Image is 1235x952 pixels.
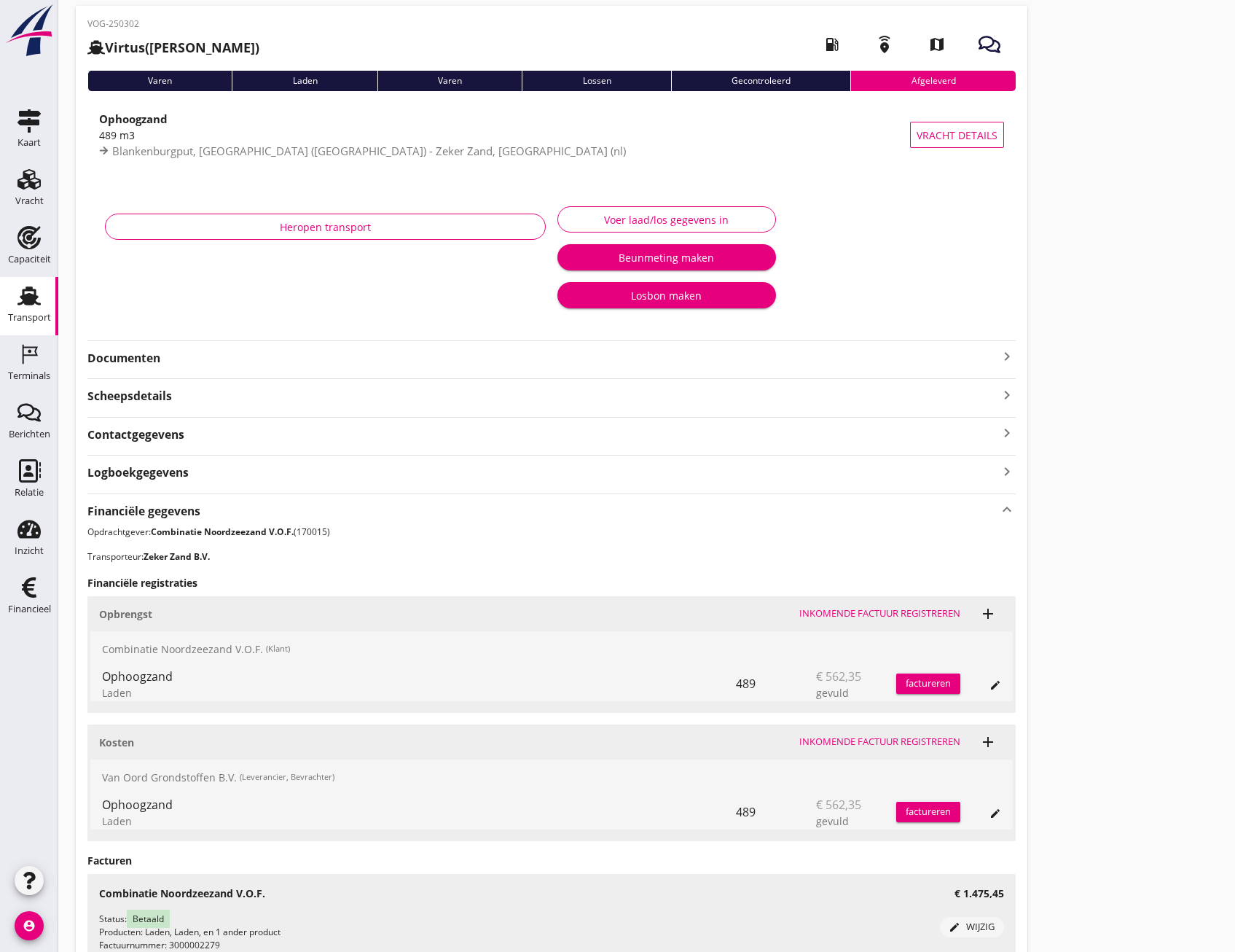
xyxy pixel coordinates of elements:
button: Heropen transport [105,214,546,240]
span: Blankenburgput, [GEOGRAPHIC_DATA] ([GEOGRAPHIC_DATA]) - Zeker Zand, [GEOGRAPHIC_DATA] (nl) [112,144,626,158]
i: keyboard_arrow_right [998,348,1016,365]
h2: ([PERSON_NAME]) [87,38,259,58]
button: Losbon maken [557,282,776,308]
div: Gecontroleerd [671,71,850,91]
h3: Financiële registraties [87,575,1016,590]
div: Transport [8,313,51,322]
strong: Documenten [87,350,998,367]
i: edit [949,921,960,933]
i: map [917,24,957,65]
div: Losbon maken [569,288,764,303]
i: add [979,605,997,623]
div: Relatie [15,488,44,497]
strong: Virtus [105,39,145,56]
div: factureren [896,805,960,819]
p: VOG-250302 [87,17,259,31]
button: Voer laad/los gegevens in [557,206,776,233]
div: factureren [896,676,960,691]
div: Laden [102,685,736,701]
p: Transporteur: [87,550,1016,563]
div: Laden [232,71,377,91]
span: € 562,35 [816,668,861,685]
span: Betaald [127,910,170,928]
strong: Ophoogzand [99,112,168,126]
button: factureren [896,802,960,822]
div: gevuld [816,814,896,829]
button: wijzig [940,917,1004,937]
span: € 562,35 [816,796,861,814]
div: Laden [102,814,736,829]
a: Ophoogzand489 m3Blankenburgput, [GEOGRAPHIC_DATA] ([GEOGRAPHIC_DATA]) - Zeker Zand, [GEOGRAPHIC_D... [87,103,1016,167]
h3: Facturen [87,853,1016,868]
i: keyboard_arrow_up [998,500,1016,520]
h3: Combinatie Noordzeezand V.O.F. [99,886,265,901]
strong: Logboekgegevens [87,464,189,481]
div: Lossen [522,71,670,91]
small: (Klant) [266,643,290,655]
div: 489 [736,795,816,830]
div: Inkomende factuur registreren [799,606,960,621]
i: account_circle [15,911,44,940]
div: Voer laad/los gegevens in [570,212,764,227]
strong: Opbrengst [99,607,152,621]
div: Inkomende factuur registreren [799,735,960,749]
i: keyboard_arrow_right [998,461,1016,481]
strong: Kosten [99,736,134,749]
button: Inkomende factuur registreren [793,604,966,624]
i: add [979,733,997,751]
img: logo-small.a267ee39.svg [3,4,55,58]
div: Capaciteit [8,254,51,264]
div: Van Oord Grondstoffen B.V. [90,760,1013,795]
i: keyboard_arrow_right [998,385,1016,405]
div: 489 m3 [99,128,910,143]
strong: Financiële gegevens [87,503,200,520]
div: Terminals [8,371,50,381]
div: wijzig [946,920,998,935]
h3: € 1.475,45 [954,886,1004,901]
div: Vracht [15,196,44,206]
div: Varen [87,71,232,91]
div: Varen [377,71,522,91]
div: Berichten [9,429,50,439]
small: (Leverancier, Bevrachter) [240,771,334,784]
div: gevuld [816,685,896,701]
i: edit [989,808,1001,819]
button: Beunmeting maken [557,244,776,270]
div: Inzicht [15,546,44,555]
button: Inkomende factuur registreren [793,732,966,752]
p: Opdrachtgever: (170015) [87,526,1016,539]
strong: Zeker Zand B.V. [144,550,210,563]
span: Vracht details [917,128,997,143]
i: edit [989,679,1001,691]
i: keyboard_arrow_right [998,424,1016,443]
div: Afgeleverd [850,71,1015,91]
button: factureren [896,674,960,694]
div: 489 [736,666,816,701]
div: Kaart [17,138,41,147]
div: Heropen transport [117,219,533,235]
div: Ophoogzand [102,668,736,685]
strong: Scheepsdetails [87,388,172,405]
strong: Combinatie Noordzeezand V.O.F. [151,526,294,538]
div: Beunmeting maken [569,250,764,265]
div: Ophoogzand [102,796,736,814]
i: local_gas_station [812,24,852,65]
i: emergency_share [864,24,905,65]
div: Combinatie Noordzeezand V.O.F. [90,631,1013,666]
button: Vracht details [910,122,1004,148]
strong: Contactgegevens [87,426,184,443]
div: Financieel [8,604,51,614]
